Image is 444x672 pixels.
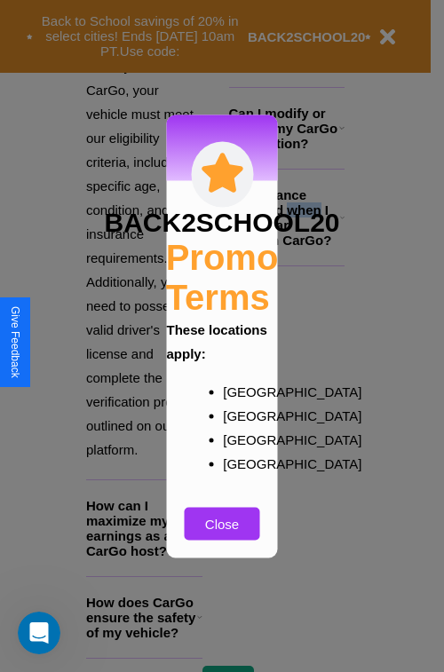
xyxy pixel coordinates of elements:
[223,403,257,427] p: [GEOGRAPHIC_DATA]
[185,507,260,540] button: Close
[166,237,279,317] h2: Promo Terms
[18,612,60,654] iframe: Intercom live chat
[223,451,257,475] p: [GEOGRAPHIC_DATA]
[104,207,339,237] h3: BACK2SCHOOL20
[9,306,21,378] div: Give Feedback
[223,427,257,451] p: [GEOGRAPHIC_DATA]
[223,379,257,403] p: [GEOGRAPHIC_DATA]
[167,321,267,360] b: These locations apply:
